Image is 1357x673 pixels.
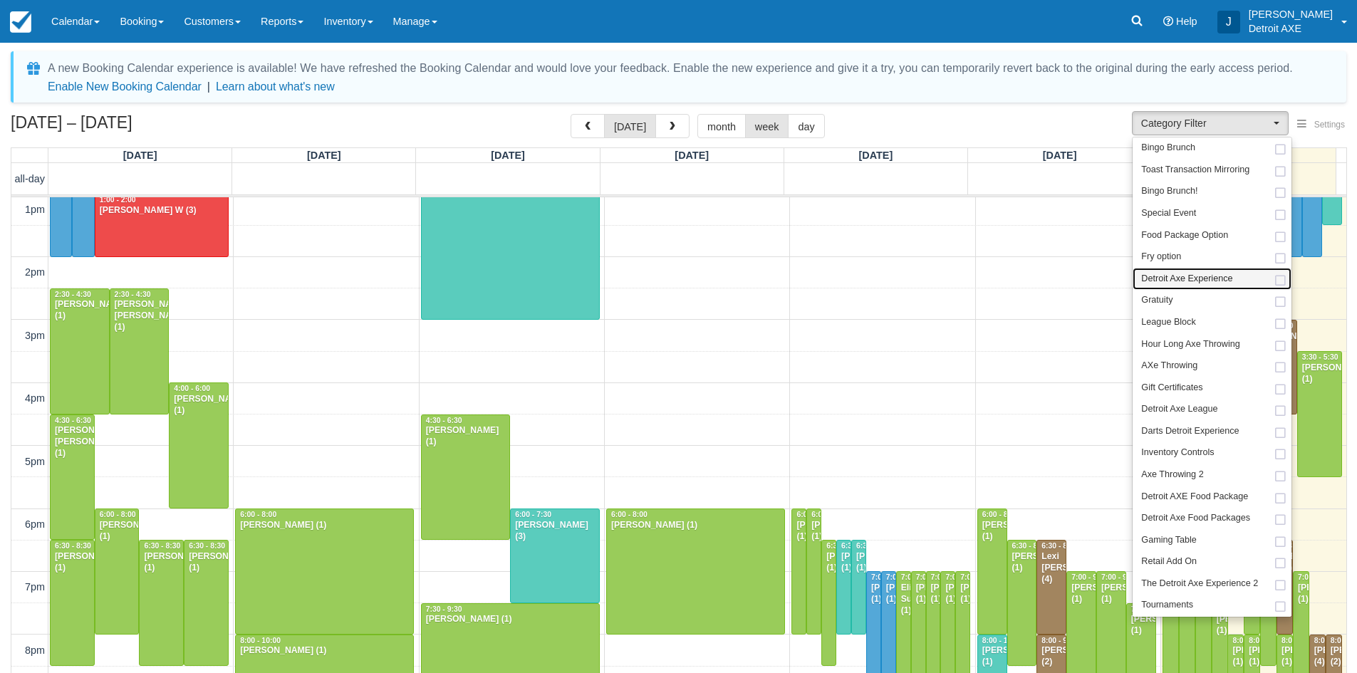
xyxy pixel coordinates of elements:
[25,392,45,404] span: 4pm
[1217,11,1240,33] div: J
[870,583,877,605] div: [PERSON_NAME] (1)
[859,150,893,161] span: [DATE]
[307,150,341,161] span: [DATE]
[977,508,1007,635] a: 6:00 - 8:00[PERSON_NAME] (1)
[1289,115,1353,135] button: Settings
[100,196,136,204] span: 1:00 - 2:00
[1101,573,1138,581] span: 7:00 - 9:00
[239,520,410,531] div: [PERSON_NAME] (1)
[173,394,224,417] div: [PERSON_NAME] (1)
[55,542,91,550] span: 6:30 - 8:30
[1176,16,1197,27] span: Help
[421,414,510,541] a: 4:30 - 6:30[PERSON_NAME] (1)
[796,511,833,518] span: 6:00 - 8:00
[745,114,789,138] button: week
[841,551,847,574] div: [PERSON_NAME] (1)
[235,508,414,635] a: 6:00 - 8:00[PERSON_NAME] (1)
[184,540,229,666] a: 6:30 - 8:30[PERSON_NAME] (1)
[811,520,817,543] div: [PERSON_NAME] (1)
[841,542,878,550] span: 6:30 - 8:00
[1163,16,1173,26] i: Help
[95,194,229,256] a: 1:00 - 2:00[PERSON_NAME] W (3)
[425,425,506,448] div: [PERSON_NAME] (1)
[1041,637,1078,645] span: 8:00 - 9:30
[50,414,95,541] a: 4:30 - 6:30[PERSON_NAME] [PERSON_NAME] (1)
[1131,605,1168,613] span: 7:30 - 9:30
[1141,229,1228,242] span: Food Package Option
[99,520,135,543] div: [PERSON_NAME] (1)
[1301,362,1338,385] div: [PERSON_NAME] (1)
[25,456,45,467] span: 5pm
[1314,645,1321,668] div: [PERSON_NAME] (4)
[54,299,105,322] div: [PERSON_NAME] (1)
[95,508,140,635] a: 6:00 - 8:00[PERSON_NAME] (1)
[1012,542,1049,550] span: 6:30 - 8:30
[115,291,151,298] span: 2:30 - 4:30
[1141,534,1196,547] span: Gaming Table
[1249,21,1333,36] p: Detroit AXE
[1232,645,1239,668] div: [PERSON_NAME] (1)
[1041,542,1078,550] span: 6:30 - 8:00
[114,299,165,333] div: [PERSON_NAME] [PERSON_NAME] (1)
[48,60,1293,77] div: A new Booking Calendar experience is available! We have refreshed the Booking Calendar and would ...
[1314,637,1351,645] span: 8:00 - 9:30
[1141,555,1197,568] span: Retail Add On
[1141,164,1249,177] span: Toast Transaction Mirroring
[675,150,709,161] span: [DATE]
[25,266,45,278] span: 2pm
[25,204,45,215] span: 1pm
[982,637,1023,645] span: 8:00 - 10:00
[606,508,785,635] a: 6:00 - 8:00[PERSON_NAME] (1)
[1141,116,1270,130] span: Category Filter
[901,573,937,581] span: 7:00 - 9:00
[960,573,997,581] span: 7:00 - 9:00
[139,540,184,666] a: 6:30 - 8:30[PERSON_NAME] (1)
[1141,273,1232,286] span: Detroit Axe Experience
[25,518,45,530] span: 6pm
[25,645,45,656] span: 8pm
[916,573,952,581] span: 7:00 - 9:00
[240,637,281,645] span: 8:00 - 10:00
[1249,637,1289,645] span: 8:00 - 10:00
[1041,551,1062,585] div: Lexi [PERSON_NAME] (4)
[821,540,836,666] a: 6:30 - 8:30[PERSON_NAME] (1)
[50,288,110,414] a: 2:30 - 4:30[PERSON_NAME] (1)
[1141,469,1203,481] span: Axe Throwing 2
[1216,614,1224,637] div: [PERSON_NAME] (1)
[48,80,202,94] button: Enable New Booking Calendar
[697,114,746,138] button: month
[1141,491,1248,504] span: Detroit AXE Food Package
[1141,142,1195,155] span: Bingo Brunch
[55,417,91,424] span: 4:30 - 6:30
[945,583,951,605] div: [PERSON_NAME] (1)
[50,540,95,666] a: 6:30 - 8:30[PERSON_NAME] (1)
[11,114,191,140] h2: [DATE] – [DATE]
[54,551,90,574] div: [PERSON_NAME] (1)
[871,573,908,581] span: 7:00 - 9:00
[856,542,893,550] span: 6:30 - 8:00
[510,508,599,603] a: 6:00 - 7:30[PERSON_NAME] (3)
[856,551,862,574] div: [PERSON_NAME] (1)
[123,150,157,161] span: [DATE]
[174,385,210,392] span: 4:00 - 6:00
[1302,353,1338,361] span: 3:30 - 5:30
[945,573,982,581] span: 7:00 - 9:00
[788,114,824,138] button: day
[1141,447,1214,459] span: Inventory Controls
[960,583,966,605] div: [PERSON_NAME] (1)
[1141,185,1197,198] span: Bingo Brunch!
[1141,403,1217,416] span: Detroit Axe League
[886,573,922,581] span: 7:00 - 9:00
[207,80,210,93] span: |
[610,520,781,531] div: [PERSON_NAME] (1)
[1248,645,1256,668] div: [PERSON_NAME] (1)
[99,205,224,216] div: [PERSON_NAME] W (3)
[1071,583,1092,605] div: [PERSON_NAME] (1)
[1132,111,1289,135] button: Category Filter
[169,382,229,508] a: 4:00 - 6:00[PERSON_NAME] (1)
[1043,150,1077,161] span: [DATE]
[239,645,410,657] div: [PERSON_NAME] (1)
[826,551,832,574] div: [PERSON_NAME] (1)
[110,288,170,414] a: 2:30 - 4:30[PERSON_NAME] [PERSON_NAME] (1)
[15,173,45,184] span: all-day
